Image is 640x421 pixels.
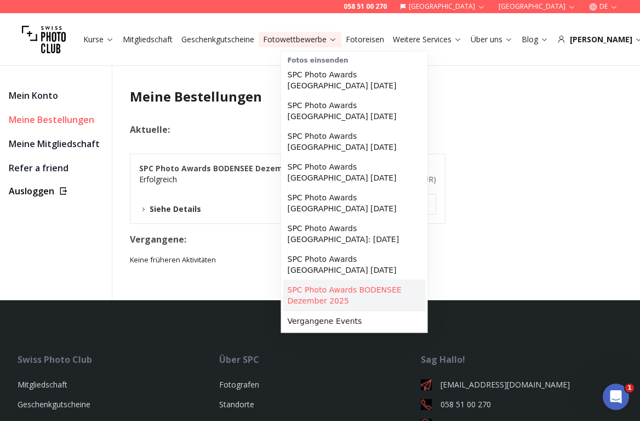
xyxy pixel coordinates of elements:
[83,34,114,45] a: Kurse
[219,353,421,366] div: Über SPC
[130,255,551,265] small: Keine früheren Aktivitäten
[219,399,254,409] a: Standorte
[18,399,90,409] a: Geschenkgutscheine
[139,163,316,173] span: SPC Photo Awards BODENSEE Dezember 2025
[139,204,201,215] button: Siehe Details
[283,280,426,311] a: SPC Photo Awards BODENSEE Dezember 2025
[130,233,551,246] h2: Vergangene :
[263,34,337,45] a: Fotowettbewerbe
[9,160,103,176] a: Refer a friend
[421,399,622,410] a: 058 51 00 270
[130,88,551,105] h1: Meine Bestellungen
[283,311,426,331] a: Vergangene Events
[259,32,341,47] button: Fotowettbewerbe
[130,123,551,136] h2: Aktuelle :
[393,34,462,45] a: Weitere Services
[18,353,219,366] div: Swiss Photo Club
[22,18,66,61] img: Swiss photo club
[283,96,426,126] a: SPC Photo Awards [GEOGRAPHIC_DATA] [DATE]
[9,88,103,103] a: Mein Konto
[344,2,387,11] a: 058 51 00 270
[421,379,622,390] a: [EMAIL_ADDRESS][DOMAIN_NAME]
[283,157,426,188] a: SPC Photo Awards [GEOGRAPHIC_DATA] [DATE]
[123,34,173,45] a: Mitgliedschaft
[625,384,634,392] span: 1
[283,126,426,157] a: SPC Photo Awards [GEOGRAPHIC_DATA] [DATE]
[471,34,513,45] a: Über uns
[522,34,548,45] a: Blog
[177,32,259,47] button: Geschenkgutscheine
[9,136,103,151] a: Meine Mitgliedschaft
[283,218,426,249] a: SPC Photo Awards [GEOGRAPHIC_DATA]: [DATE]
[517,32,553,47] button: Blog
[219,379,259,390] a: Fotografen
[283,249,426,280] a: SPC Photo Awards [GEOGRAPHIC_DATA] [DATE]
[466,32,517,47] button: Über uns
[181,34,254,45] a: Geschenkgutscheine
[18,379,67,390] a: Mitgliedschaft
[388,32,466,47] button: Weitere Services
[346,34,384,45] a: Fotoreisen
[283,54,426,65] div: Fotos einsenden
[603,384,629,410] iframe: Intercom live chat
[9,112,103,127] div: Meine Bestellungen
[9,184,103,198] button: Ausloggen
[283,65,426,96] a: SPC Photo Awards [GEOGRAPHIC_DATA] [DATE]
[341,32,388,47] button: Fotoreisen
[421,353,622,366] div: Sag Hallo!
[139,174,177,184] span: Erfolgreich
[118,32,177,47] button: Mitgliedschaft
[79,32,118,47] button: Kurse
[283,188,426,218] a: SPC Photo Awards [GEOGRAPHIC_DATA] [DATE]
